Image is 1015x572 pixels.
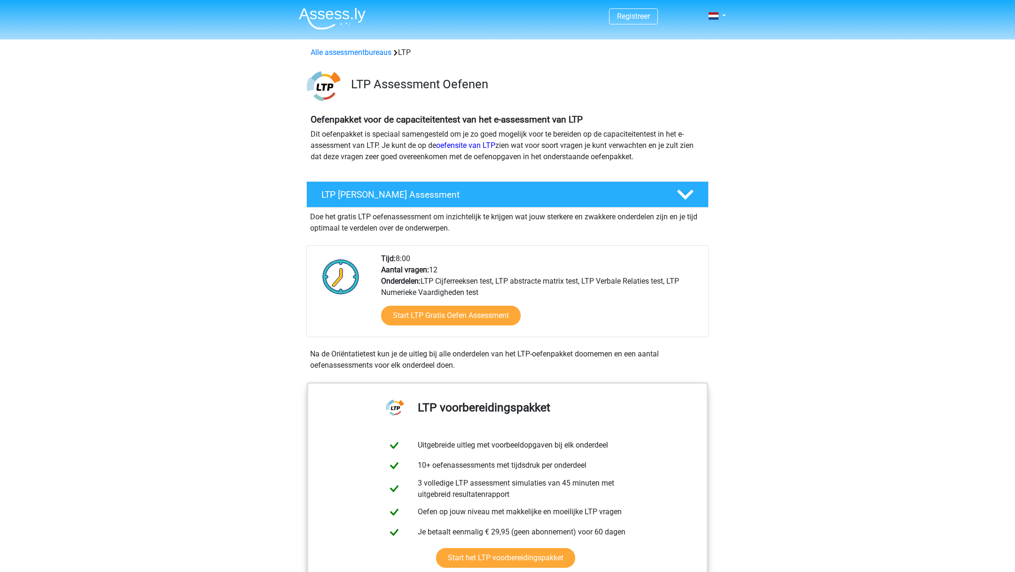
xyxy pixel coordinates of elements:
b: Onderdelen: [381,277,421,286]
div: Doe het gratis LTP oefenassessment om inzichtelijk te krijgen wat jouw sterkere en zwakkere onder... [306,208,709,234]
img: Assessly [299,8,366,30]
a: Start het LTP voorbereidingspakket [436,548,575,568]
b: Oefenpakket voor de capaciteitentest van het e-assessment van LTP [311,114,583,125]
a: LTP [PERSON_NAME] Assessment [303,181,712,208]
div: 8:00 12 LTP Cijferreeksen test, LTP abstracte matrix test, LTP Verbale Relaties test, LTP Numerie... [374,253,708,337]
a: Alle assessmentbureaus [311,48,391,57]
div: LTP [307,47,708,58]
img: Klok [317,253,365,300]
b: Tijd: [381,254,396,263]
p: Dit oefenpakket is speciaal samengesteld om je zo goed mogelijk voor te bereiden op de capaciteit... [311,129,704,162]
b: Aantal vragen: [381,265,429,274]
h3: LTP Assessment Oefenen [351,77,701,92]
a: Start LTP Gratis Oefen Assessment [381,306,521,325]
div: Na de Oriëntatietest kun je de uitleg bij alle onderdelen van het LTP-oefenpakket doornemen en ee... [306,348,709,371]
img: ltp.png [307,70,340,103]
h4: LTP [PERSON_NAME] Assessment [321,189,662,200]
a: Registreer [617,12,650,21]
a: oefensite van LTP [436,141,495,150]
